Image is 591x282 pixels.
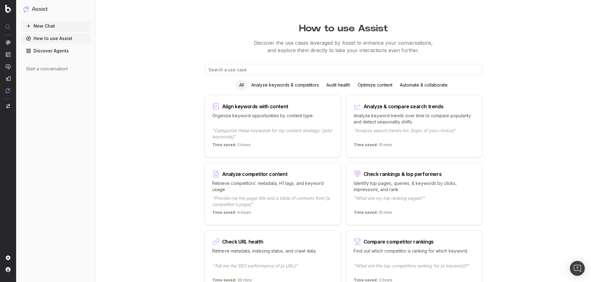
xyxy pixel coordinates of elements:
[354,195,475,208] p: "What are my top ranking pages?"
[354,210,392,217] p: 15 mins
[222,239,263,244] div: Check URL health
[235,80,248,90] div: All
[204,64,482,75] input: Search a use case
[212,210,251,217] p: 4 hours
[396,80,451,90] div: Automate & collaborate
[248,80,323,90] div: Analyze keywords & competitors
[354,113,475,125] p: Analyze keyword trends over time to compare popularity and detect seasonality shifts.
[364,239,434,244] div: Compare competitor rankings
[24,5,88,14] button: Assist
[21,21,90,31] button: New Chat
[6,64,11,69] img: Activation
[222,172,288,177] div: Analyze competitor content
[212,210,236,215] span: Time saved:
[354,142,378,147] span: Time saved:
[5,5,11,13] img: Botify logo
[364,172,442,177] div: Check rankings & top performers
[354,80,396,90] div: Optimize content
[6,76,11,81] img: Studio
[26,66,85,72] div: Start a conversation!
[212,142,236,147] span: Time saved:
[24,6,29,12] img: Assist
[6,267,11,272] img: My account
[105,39,582,54] p: Discover the use cases leveraged by Assist to enhance your conversations, and explore them direct...
[212,195,333,208] p: "Provide me the page title and a table of contents from [a competitor's page]"
[212,142,251,150] p: 2 hours
[6,255,11,260] img: Setting
[354,210,378,215] span: Time saved:
[105,20,582,34] h1: How to use Assist
[21,34,90,43] a: How to use Assist
[6,88,11,93] img: Assist
[6,52,11,57] img: Intelligence
[212,180,333,193] p: Retrieve competitors' metadata, H1 tags, and keyword usage.
[32,5,48,14] h1: Assist
[354,142,392,150] p: 15 mins
[6,40,11,45] img: Analytics
[354,263,475,275] p: "What are the top competitors ranking for [a keyword]?"
[212,128,333,140] p: "Categorize these keywords for my content strategy: [add keywords]"
[354,180,475,193] p: Identify top pages, queries, & keywords by clicks, impressions, and rank.
[354,248,475,260] p: Find out which competitor is ranking for which keyword.
[354,128,475,140] p: "Analyze search trends for: [topic of your choice]"
[570,261,585,276] div: Open Intercom Messenger
[6,104,10,108] img: Switch project
[323,80,354,90] div: Audit health
[212,113,333,125] p: Organize keyword opportunities by content type.
[222,104,288,109] div: Align keywords with content
[364,104,444,109] div: Analyze & compare search trends
[212,248,333,260] p: Retrieve metadata, indexing status, and crawl data.
[21,46,90,56] a: Discover Agents
[212,263,333,275] p: "Tell me the SEO performance of [a URL]"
